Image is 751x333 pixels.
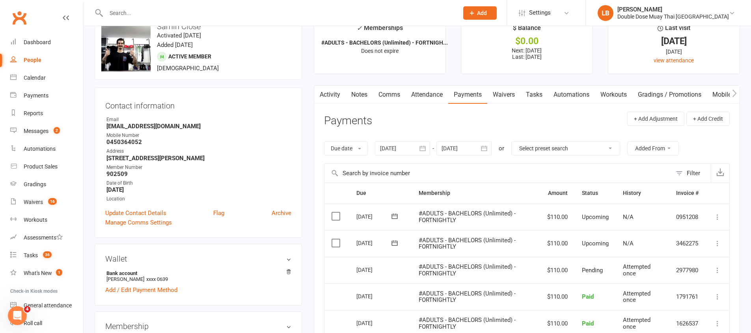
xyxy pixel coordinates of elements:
[615,47,732,56] div: [DATE]
[686,112,730,126] button: + Add Credit
[419,237,516,251] span: #ADULTS - BACHELORS (Unlimited) - FORTNIGHTLY
[540,283,575,310] td: $110.00
[548,86,595,104] a: Automations
[623,290,650,304] span: Attempted once
[272,208,291,218] a: Archive
[669,204,706,230] td: 0951208
[105,285,177,295] a: Add / Edit Payment Method
[356,317,393,329] div: [DATE]
[106,148,291,155] div: Address
[406,86,448,104] a: Attendance
[106,270,287,276] strong: Bank account
[106,123,291,130] strong: [EMAIL_ADDRESS][DOMAIN_NAME]
[623,240,634,247] span: N/A
[106,170,291,178] strong: 902509
[617,13,729,20] div: Double Dose Muay Thai [GEOGRAPHIC_DATA]
[24,57,41,63] div: People
[10,34,83,51] a: Dashboard
[157,32,201,39] time: Activated [DATE]
[582,213,609,221] span: Upcoming
[24,199,43,205] div: Waivers
[346,86,373,104] a: Notes
[24,163,58,170] div: Product Sales
[669,257,706,284] td: 2977980
[520,86,548,104] a: Tasks
[356,237,393,249] div: [DATE]
[105,254,291,263] h3: Wallet
[412,183,540,203] th: Membership
[669,283,706,310] td: 1791761
[24,217,47,223] div: Workouts
[448,86,487,104] a: Payments
[106,195,291,203] div: Location
[24,270,52,276] div: What's New
[10,69,83,87] a: Calendar
[529,4,551,22] span: Settings
[540,183,575,203] th: Amount
[54,127,60,134] span: 2
[213,208,224,218] a: Flag
[24,75,46,81] div: Calendar
[477,10,487,16] span: Add
[314,86,346,104] a: Activity
[582,293,594,300] span: Paid
[146,276,168,282] span: xxxx 0639
[157,65,219,72] span: [DEMOGRAPHIC_DATA]
[106,155,291,162] strong: [STREET_ADDRESS][PERSON_NAME]
[24,320,42,326] div: Roll call
[356,290,393,302] div: [DATE]
[707,86,749,104] a: Mobile App
[104,7,453,19] input: Search...
[598,5,613,21] div: LB
[617,6,729,13] div: [PERSON_NAME]
[356,210,393,223] div: [DATE]
[43,251,52,258] span: 36
[101,22,295,31] h3: Samih Close
[10,176,83,193] a: Gradings
[24,92,48,99] div: Payments
[623,213,634,221] span: N/A
[356,264,393,276] div: [DATE]
[10,229,83,247] a: Assessments
[615,37,732,45] div: [DATE]
[669,183,706,203] th: Invoice #
[105,208,166,218] a: Update Contact Details
[582,240,609,247] span: Upcoming
[168,53,211,60] span: Active member
[106,180,291,187] div: Date of Birth
[10,140,83,158] a: Automations
[540,257,575,284] td: $110.00
[419,210,516,224] span: #ADULTS - BACHELORS (Unlimited) - FORTNIGHTLY
[499,144,504,153] div: or
[623,263,650,277] span: Attempted once
[582,267,603,274] span: Pending
[321,39,448,46] strong: #ADULTS - BACHELORS (Unlimited) - FORTNIGH...
[419,290,516,304] span: #ADULTS - BACHELORS (Unlimited) - FORTNIGHTLY
[687,168,700,178] div: Filter
[324,115,372,127] h3: Payments
[24,128,48,134] div: Messages
[654,57,694,64] a: view attendance
[106,132,291,139] div: Mobile Number
[48,198,57,205] span: 16
[106,186,291,193] strong: [DATE]
[24,302,72,309] div: General attendance
[10,87,83,105] a: Payments
[105,218,172,227] a: Manage Comms Settings
[582,320,594,327] span: Paid
[157,41,193,49] time: Added [DATE]
[361,48,399,54] span: Does not expire
[8,306,27,325] iframe: Intercom live chat
[10,51,83,69] a: People
[10,314,83,332] a: Roll call
[419,316,516,330] span: #ADULTS - BACHELORS (Unlimited) - FORTNIGHTLY
[357,24,362,32] i: ✓
[24,110,43,116] div: Reports
[627,141,679,155] button: Added From
[324,164,672,183] input: Search by invoice number
[540,204,575,230] td: $110.00
[10,264,83,282] a: What's New1
[56,269,62,276] span: 1
[324,141,368,155] button: Due date
[10,122,83,140] a: Messages 2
